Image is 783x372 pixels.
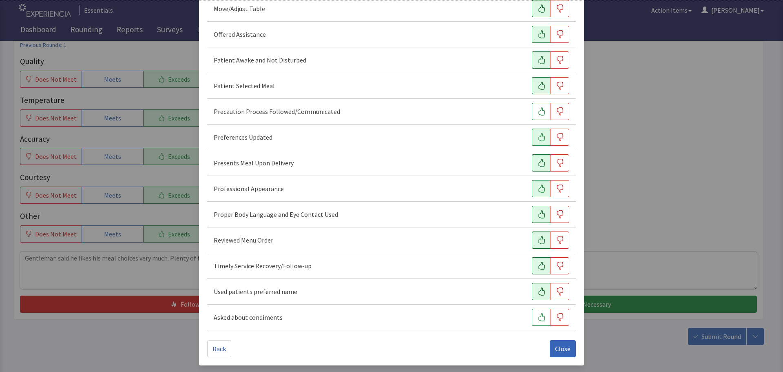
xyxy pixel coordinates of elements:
[214,81,275,91] p: Patient Selected Meal
[214,29,266,39] p: Offered Assistance
[214,287,297,296] p: Used patients preferred name
[550,340,576,357] button: Close
[207,340,231,357] button: Back
[214,312,283,322] p: Asked about condiments
[212,344,226,354] span: Back
[214,261,312,271] p: Timely Service Recovery/Follow-up
[214,132,272,142] p: Preferences Updated
[214,209,338,219] p: Proper Body Language and Eye Contact Used
[214,184,284,194] p: Professional Appearance
[214,55,306,65] p: Patient Awake and Not Disturbed
[214,158,294,168] p: Presents Meal Upon Delivery
[214,235,273,245] p: Reviewed Menu Order
[555,344,571,354] span: Close
[214,107,340,116] p: Precaution Process Followed/Communicated
[214,4,265,13] p: Move/Adjust Table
